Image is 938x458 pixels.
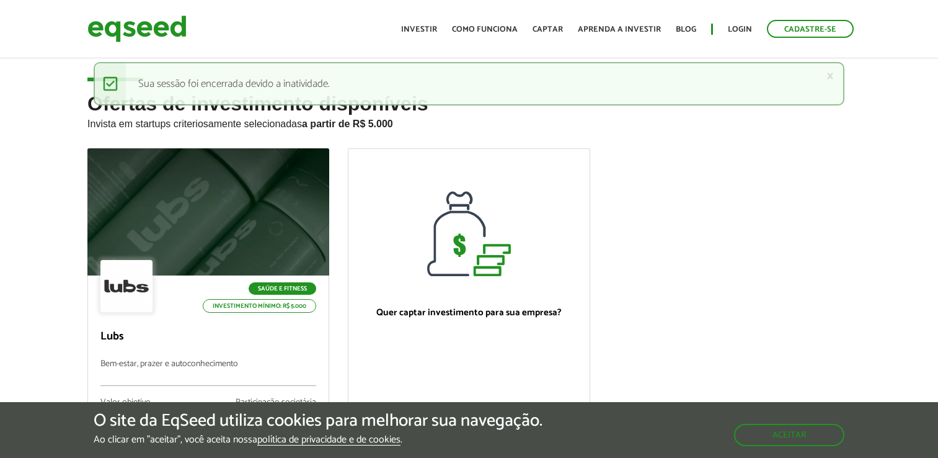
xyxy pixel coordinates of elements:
[87,115,851,130] p: Invista em startups criteriosamente selecionadas
[257,435,400,446] a: política de privacidade e de cookies
[401,25,437,34] a: Investir
[94,411,542,431] h5: O site da EqSeed utiliza cookies para melhorar sua navegação.
[100,398,157,407] div: Valor objetivo
[728,25,752,34] a: Login
[578,25,661,34] a: Aprenda a investir
[734,424,844,446] button: Aceitar
[767,20,854,38] a: Cadastre-se
[249,282,316,295] p: Saúde e Fitness
[100,330,316,344] p: Lubs
[676,25,696,34] a: Blog
[533,25,563,34] a: Captar
[203,299,316,313] p: Investimento mínimo: R$ 5.000
[302,119,393,129] strong: a partir de R$ 5.000
[452,25,518,34] a: Como funciona
[87,93,851,148] h2: Ofertas de investimento disponíveis
[94,62,844,106] div: Sua sessão foi encerrada devido a inatividade.
[94,434,542,446] p: Ao clicar em "aceitar", você aceita nossa .
[361,307,577,318] p: Quer captar investimento para sua empresa?
[87,12,187,45] img: EqSeed
[826,70,834,83] a: ×
[236,398,316,407] div: Participação societária
[100,359,316,386] p: Bem-estar, prazer e autoconhecimento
